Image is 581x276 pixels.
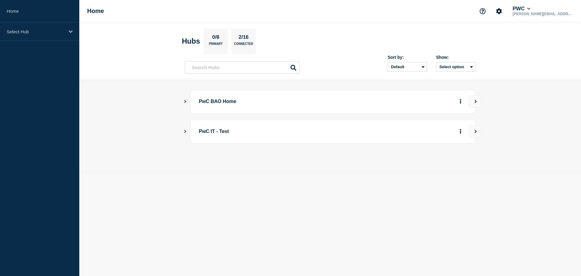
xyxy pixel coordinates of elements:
[493,5,505,18] button: Account settings
[469,95,481,108] button: View
[476,5,489,18] button: Support
[511,6,531,12] button: PWC
[469,125,481,138] button: View
[185,61,300,74] input: Search Hubs
[7,29,65,34] p: Select Hub
[234,42,253,48] p: Connected
[182,37,200,45] h2: Hubs
[184,129,187,134] button: Show Connected Hubs
[457,96,464,107] button: More actions
[388,62,427,72] select: Sort by
[199,96,366,107] p: PwC BAO Home
[436,62,475,72] button: Select option
[436,55,475,60] div: Show:
[210,34,222,42] p: 0/8
[511,12,574,16] p: [PERSON_NAME][EMAIL_ADDRESS][PERSON_NAME][DOMAIN_NAME]
[184,99,187,104] button: Show Connected Hubs
[388,55,427,60] div: Sort by:
[87,8,104,15] h1: Home
[209,42,223,48] p: Primary
[236,34,251,42] p: 2/16
[457,126,464,137] button: More actions
[199,126,366,137] p: PwC IT - Test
